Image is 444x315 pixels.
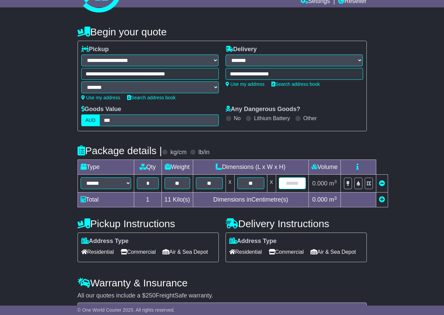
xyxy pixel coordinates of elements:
[81,46,109,53] label: Pickup
[165,196,171,203] span: 11
[81,95,120,100] a: Use my address
[310,247,356,257] span: Air & Sea Depot
[146,292,156,299] span: 250
[229,238,277,245] label: Address Type
[78,26,367,37] h4: Begin your quote
[329,196,337,203] span: m
[234,115,241,121] label: No
[226,46,257,53] label: Delivery
[226,175,234,193] td: x
[303,115,317,121] label: Other
[78,292,367,300] div: All our quotes include a $ FreightSafe warranty.
[334,196,337,201] sup: 3
[267,175,276,193] td: x
[134,160,161,175] td: Qty
[162,247,208,257] span: Air & Sea Depot
[170,149,186,156] label: kg/cm
[81,114,100,126] label: AUD
[81,238,129,245] label: Address Type
[198,149,209,156] label: lb/in
[161,160,193,175] td: Weight
[308,160,341,175] td: Volume
[78,145,162,156] h4: Package details |
[193,193,308,207] td: Dimensions in Centimetre(s)
[81,247,114,257] span: Residential
[78,218,219,229] h4: Pickup Instructions
[193,160,308,175] td: Dimensions (L x W x H)
[78,193,134,207] td: Total
[312,180,327,187] span: 0.000
[269,247,304,257] span: Commercial
[226,106,300,113] label: Any Dangerous Goods?
[121,247,156,257] span: Commercial
[134,193,161,207] td: 1
[226,218,367,229] h4: Delivery Instructions
[81,106,121,113] label: Goods Value
[127,95,176,100] a: Search address book
[271,81,320,87] a: Search address book
[334,179,337,184] sup: 3
[78,307,175,313] span: © One World Courier 2025. All rights reserved.
[329,180,337,187] span: m
[379,196,385,203] a: Add new item
[254,115,290,121] label: Lithium Battery
[229,247,262,257] span: Residential
[379,180,385,187] a: Remove this item
[226,81,265,87] a: Use my address
[161,193,193,207] td: Kilo(s)
[78,160,134,175] td: Type
[312,196,327,203] span: 0.000
[78,277,367,288] h4: Warranty & Insurance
